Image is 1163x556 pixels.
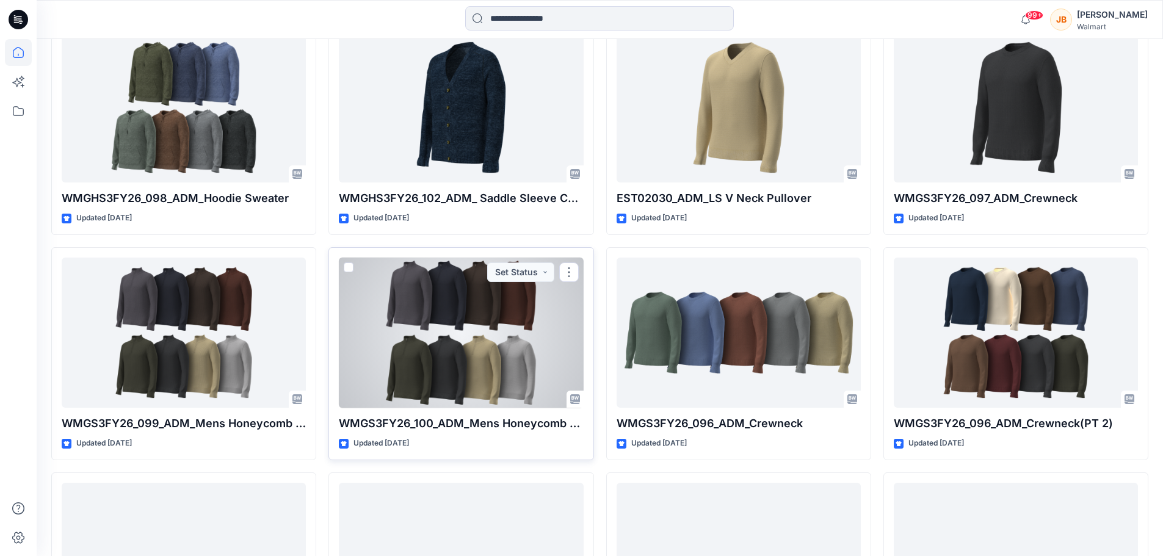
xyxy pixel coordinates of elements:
[76,437,132,450] p: Updated [DATE]
[894,415,1138,432] p: WMGS3FY26_096_ADM_Crewneck(PT 2)
[617,32,861,183] a: EST02030_ADM_LS V Neck Pullover
[339,32,583,183] a: WMGHS3FY26_102_ADM_ Saddle Sleeve Cardigan
[617,258,861,408] a: WMGS3FY26_096_ADM_Crewneck
[62,415,306,432] p: WMGS3FY26_099_ADM_Mens Honeycomb Quarter Zip
[353,212,409,225] p: Updated [DATE]
[617,415,861,432] p: WMGS3FY26_096_ADM_Crewneck
[76,212,132,225] p: Updated [DATE]
[1025,10,1043,20] span: 99+
[339,190,583,207] p: WMGHS3FY26_102_ADM_ Saddle Sleeve Cardigan
[1077,22,1148,31] div: Walmart
[894,32,1138,183] a: WMGS3FY26_097_ADM_Crewneck
[617,190,861,207] p: EST02030_ADM_LS V Neck Pullover
[908,437,964,450] p: Updated [DATE]
[62,190,306,207] p: WMGHS3FY26_098_ADM_Hoodie Sweater
[339,258,583,408] a: WMGS3FY26_100_ADM_Mens Honeycomb Quarter Zip
[631,212,687,225] p: Updated [DATE]
[631,437,687,450] p: Updated [DATE]
[353,437,409,450] p: Updated [DATE]
[1050,9,1072,31] div: JB
[1077,7,1148,22] div: [PERSON_NAME]
[62,32,306,183] a: WMGHS3FY26_098_ADM_Hoodie Sweater
[894,258,1138,408] a: WMGS3FY26_096_ADM_Crewneck(PT 2)
[894,190,1138,207] p: WMGS3FY26_097_ADM_Crewneck
[908,212,964,225] p: Updated [DATE]
[62,258,306,408] a: WMGS3FY26_099_ADM_Mens Honeycomb Quarter Zip
[339,415,583,432] p: WMGS3FY26_100_ADM_Mens Honeycomb Quarter Zip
